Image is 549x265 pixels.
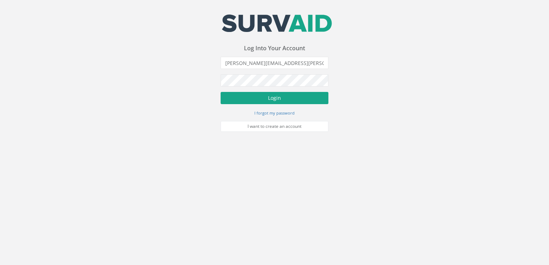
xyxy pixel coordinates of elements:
a: I want to create an account [221,121,328,132]
a: I forgot my password [254,110,295,116]
h3: Log Into Your Account [221,45,328,52]
input: Email [221,57,328,69]
button: Login [221,92,328,104]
